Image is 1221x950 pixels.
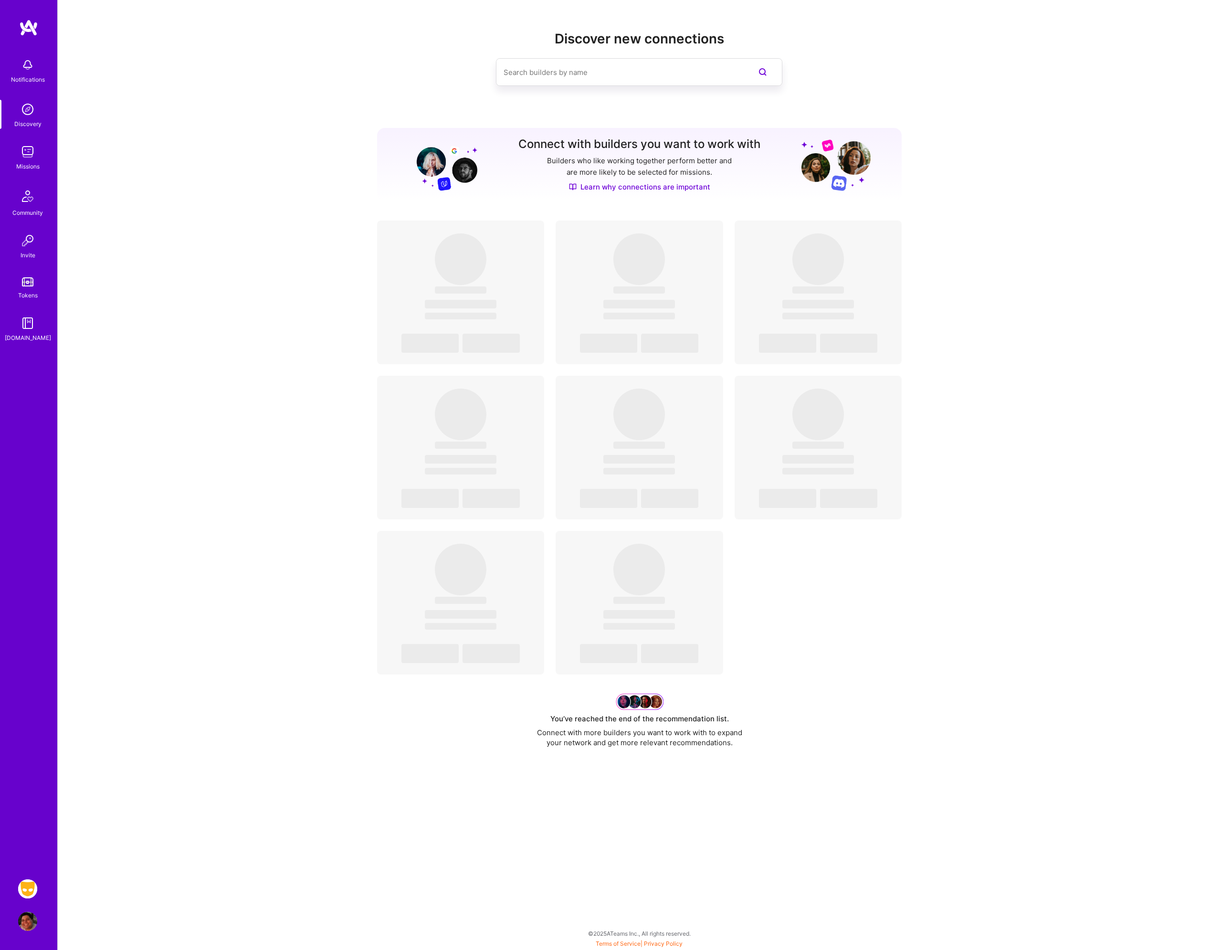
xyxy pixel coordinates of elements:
[401,489,459,508] span: ‌
[18,290,38,300] div: Tokens
[782,313,854,319] span: ‌
[425,610,496,619] span: ‌
[18,314,37,333] img: guide book
[641,489,698,508] span: ‌
[603,313,675,319] span: ‌
[14,119,42,129] div: Discovery
[377,31,902,47] h2: Discover new connections
[569,183,577,191] img: Discover
[545,155,734,178] p: Builders who like working together perform better and are more likely to be selected for missions.
[782,300,854,308] span: ‌
[435,286,486,294] span: ‌
[18,231,37,250] img: Invite
[425,300,496,308] span: ‌
[603,610,675,619] span: ‌
[801,139,871,191] img: Grow your network
[757,66,768,78] i: icon SearchPurple
[644,940,683,947] a: Privacy Policy
[596,940,641,947] a: Terms of Service
[408,138,477,191] img: Grow your network
[463,334,520,353] span: ‌
[504,60,737,84] input: Search builders by name
[463,489,520,508] span: ‌
[603,623,675,630] span: ‌
[463,644,520,663] span: ‌
[401,644,459,663] span: ‌
[18,142,37,161] img: teamwork
[12,208,43,218] div: Community
[613,389,665,440] span: ‌
[435,389,486,440] span: ‌
[782,455,854,464] span: ‌
[425,455,496,464] span: ‌
[759,489,816,508] span: ‌
[569,182,710,192] a: Learn why connections are important
[21,250,35,260] div: Invite
[16,879,40,898] a: Grindr: Data + FE + CyberSecurity + QA
[16,912,40,931] a: User Avatar
[435,442,486,449] span: ‌
[18,55,37,74] img: bell
[435,233,486,285] span: ‌
[820,334,877,353] span: ‌
[603,468,675,475] span: ‌
[550,714,729,724] div: You’ve reached the end of the recommendation list.
[580,644,637,663] span: ‌
[613,233,665,285] span: ‌
[580,334,637,353] span: ‌
[596,940,683,947] span: |
[580,489,637,508] span: ‌
[613,442,665,449] span: ‌
[613,286,665,294] span: ‌
[401,334,459,353] span: ‌
[425,313,496,319] span: ‌
[603,300,675,308] span: ‌
[820,489,877,508] span: ‌
[57,921,1221,945] div: © 2025 ATeams Inc., All rights reserved.
[425,623,496,630] span: ‌
[641,644,698,663] span: ‌
[18,879,37,898] img: Grindr: Data + FE + CyberSecurity + QA
[22,277,33,286] img: tokens
[613,597,665,604] span: ‌
[16,185,39,208] img: Community
[782,468,854,475] span: ‌
[16,161,40,171] div: Missions
[616,694,663,709] img: Grow your network
[641,334,698,353] span: ‌
[792,233,844,285] span: ‌
[435,597,486,604] span: ‌
[759,334,816,353] span: ‌
[19,19,38,36] img: logo
[792,442,844,449] span: ‌
[435,544,486,595] span: ‌
[5,333,51,343] div: [DOMAIN_NAME]
[18,100,37,119] img: discovery
[18,912,37,931] img: User Avatar
[518,137,760,151] h3: Connect with builders you want to work with
[425,468,496,475] span: ‌
[603,455,675,464] span: ‌
[792,286,844,294] span: ‌
[530,728,749,748] div: Connect with more builders you want to work with to expand your network and get more relevant rec...
[613,544,665,595] span: ‌
[11,74,45,84] div: Notifications
[792,389,844,440] span: ‌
